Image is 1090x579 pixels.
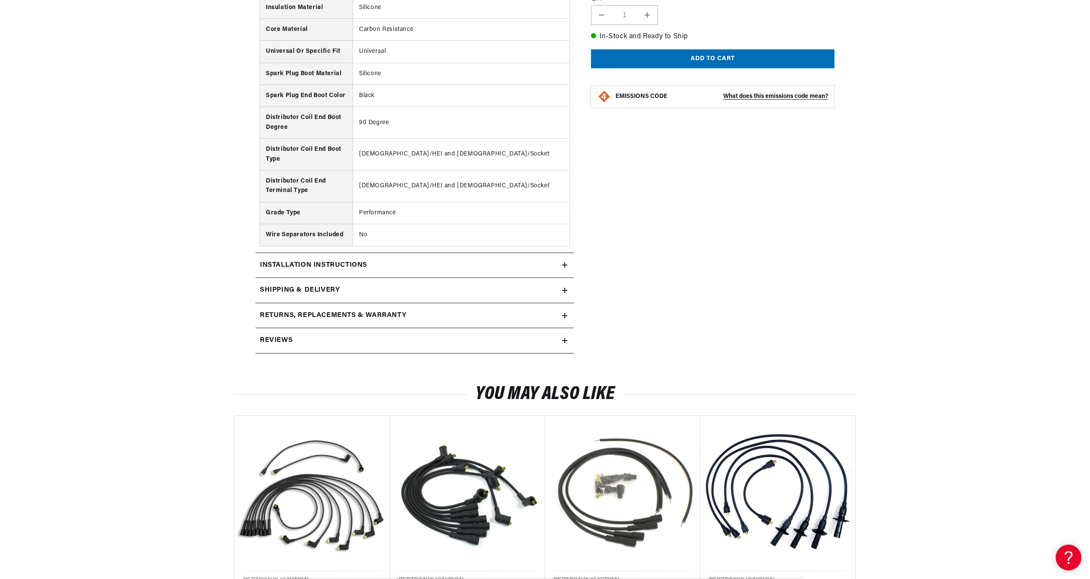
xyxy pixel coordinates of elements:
[591,31,834,43] p: In-Stock and Ready to Ship
[597,90,611,104] img: Emissions code
[615,93,828,101] button: EMISSIONS CODEWhat does this emissions code mean?
[260,18,353,40] th: Core Material
[353,85,569,107] td: Black
[260,107,353,139] th: Distributor Coil End Boot Degree
[260,224,353,246] th: Wire Separators Included
[256,328,574,353] summary: Reviews
[256,303,574,328] summary: Returns, Replacements & Warranty
[353,171,569,202] td: [DEMOGRAPHIC_DATA]/HEI and [DEMOGRAPHIC_DATA]/Socket
[353,18,569,40] td: Carbon Resistance
[353,107,569,139] td: 90 Degree
[615,93,667,100] strong: EMISSIONS CODE
[260,171,353,202] th: Distributor Coil End Terminal Type
[260,63,353,85] th: Spark Plug Boot Material
[353,63,569,85] td: Silicone
[353,139,569,171] td: [DEMOGRAPHIC_DATA]/HEI and [DEMOGRAPHIC_DATA]/Socket
[260,202,353,224] th: Grade Type
[260,41,353,63] th: Universal Or Specific Fit
[260,260,367,271] h2: Installation instructions
[234,386,856,402] h2: You may also like
[353,202,569,224] td: Performance
[260,335,292,346] h2: Reviews
[591,49,834,69] button: Add to cart
[260,85,353,107] th: Spark Plug End Boot Color
[256,278,574,303] summary: Shipping & Delivery
[260,285,340,296] h2: Shipping & Delivery
[353,41,569,63] td: Universal
[260,310,406,321] h2: Returns, Replacements & Warranty
[256,253,574,278] summary: Installation instructions
[260,139,353,171] th: Distributor Coil End Boot Type
[353,224,569,246] td: No
[723,93,828,100] strong: What does this emissions code mean?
